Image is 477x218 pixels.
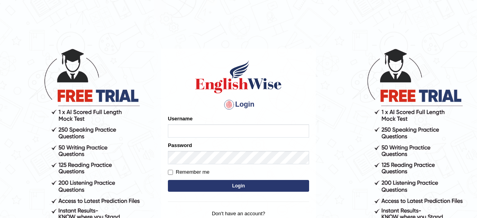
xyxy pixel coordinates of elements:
label: Remember me [168,168,209,176]
input: Remember me [168,170,173,175]
img: Logo of English Wise sign in for intelligent practice with AI [194,59,283,94]
h4: Login [168,98,309,111]
label: Username [168,115,193,122]
label: Password [168,142,192,149]
button: Login [168,180,309,192]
